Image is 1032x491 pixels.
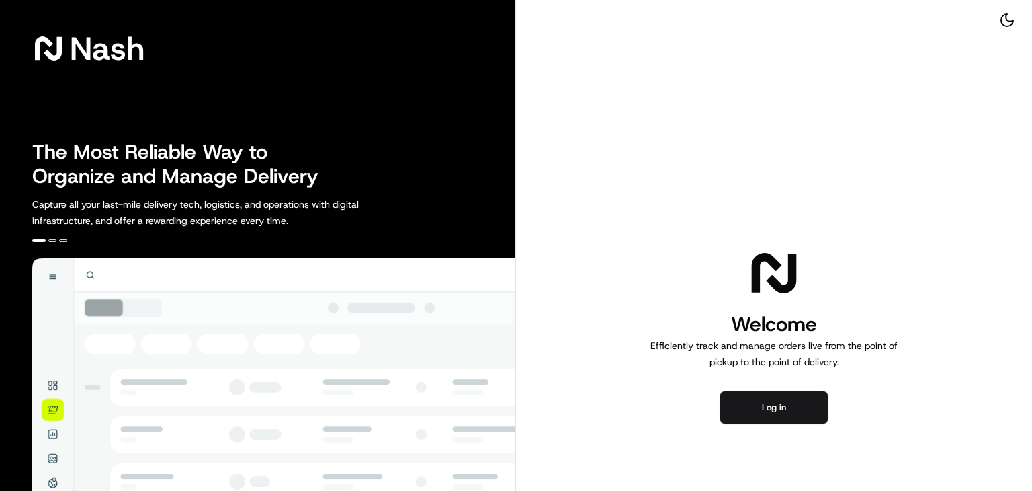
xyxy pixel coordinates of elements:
[645,311,903,338] h1: Welcome
[720,391,828,424] button: Log in
[32,196,419,229] p: Capture all your last-mile delivery tech, logistics, and operations with digital infrastructure, ...
[32,140,333,188] h2: The Most Reliable Way to Organize and Manage Delivery
[645,338,903,370] p: Efficiently track and manage orders live from the point of pickup to the point of delivery.
[70,35,144,62] span: Nash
